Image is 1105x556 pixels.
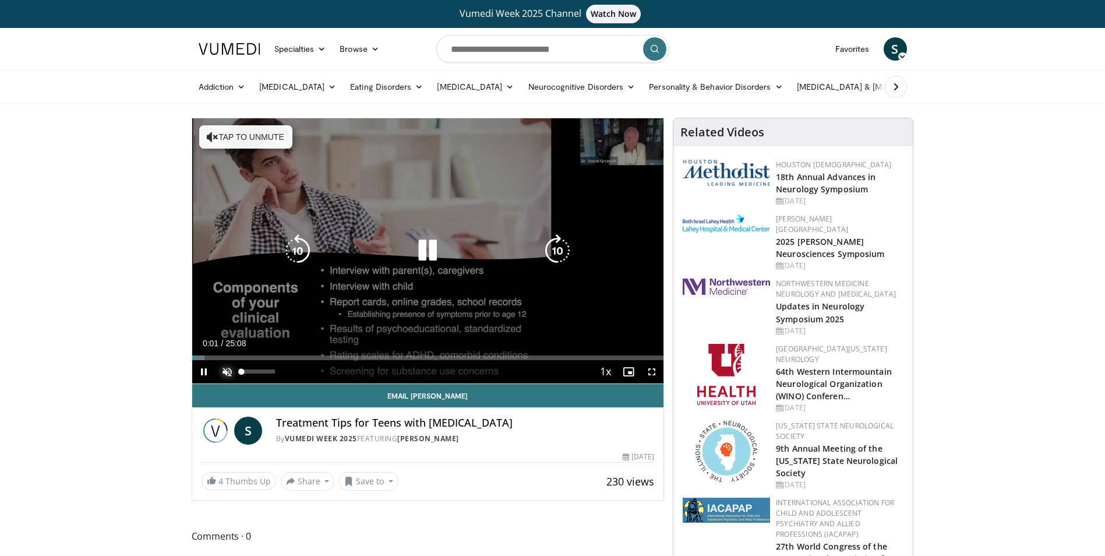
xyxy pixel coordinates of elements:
[776,279,896,299] a: Northwestern Medicine Neurology and [MEDICAL_DATA]
[192,360,216,383] button: Pause
[680,125,764,139] h4: Related Videos
[776,403,903,413] div: [DATE]
[776,236,884,259] a: 2025 [PERSON_NAME] Neurosciences Symposium
[776,421,894,441] a: [US_STATE] State Neurological Society
[202,472,276,490] a: 4 Thumbs Up
[192,529,665,544] span: Comments 0
[642,75,789,98] a: Personality & Behavior Disorders
[343,75,430,98] a: Eating Disorders
[436,35,669,63] input: Search topics, interventions
[683,214,770,233] img: e7977282-282c-4444-820d-7cc2733560fd.jpg.150x105_q85_autocrop_double_scale_upscale_version-0.2.jpg
[683,160,770,186] img: 5e4488cc-e109-4a4e-9fd9-73bb9237ee91.png.150x105_q85_autocrop_double_scale_upscale_version-0.2.png
[606,474,654,488] span: 230 views
[281,472,335,491] button: Share
[790,75,956,98] a: [MEDICAL_DATA] & [MEDICAL_DATA]
[776,366,892,402] a: 64th Western Intermountain Neurological Organization (WINO) Conferen…
[199,43,260,55] img: VuMedi Logo
[276,434,655,444] div: By FEATURING
[234,417,262,445] a: S
[192,118,664,384] video-js: Video Player
[267,37,333,61] a: Specialties
[200,5,905,23] a: Vumedi Week 2025 ChannelWatch Now
[696,421,757,482] img: 71a8b48c-8850-4916-bbdd-e2f3ccf11ef9.png.150x105_q85_autocrop_double_scale_upscale_version-0.2.png
[218,476,223,487] span: 4
[594,360,617,383] button: Playback Rate
[199,125,292,149] button: Tap to unmute
[776,344,887,364] a: [GEOGRAPHIC_DATA][US_STATE] Neurology
[776,498,894,539] a: International Association for Child and Adolescent Psychiatry and Allied Professions (IACAPAP)
[397,434,459,444] a: [PERSON_NAME]
[776,301,864,324] a: Updates in Neurology Symposium 2025
[285,434,357,444] a: Vumedi Week 2025
[776,326,903,336] div: [DATE]
[697,344,756,405] img: f6362829-b0a3-407d-a044-59546adfd345.png.150x105_q85_autocrop_double_scale_upscale_version-0.2.png
[776,261,903,271] div: [DATE]
[828,37,877,61] a: Favorites
[192,384,664,407] a: Email [PERSON_NAME]
[776,160,891,170] a: Houston [DEMOGRAPHIC_DATA]
[225,339,246,348] span: 25:08
[192,75,253,98] a: Addiction
[884,37,907,61] a: S
[203,339,218,348] span: 0:01
[276,417,655,430] h4: Treatment Tips for Teens with [MEDICAL_DATA]
[252,75,343,98] a: [MEDICAL_DATA]
[683,279,770,295] img: 2a462fb6-9365-492a-ac79-3166a6f924d8.png.150x105_q85_autocrop_double_scale_upscale_version-0.2.jpg
[202,417,230,445] img: Vumedi Week 2025
[586,5,641,23] span: Watch Now
[617,360,640,383] button: Enable picture-in-picture mode
[192,356,664,360] div: Progress Bar
[242,370,275,374] div: Volume Level
[683,498,770,523] img: 2a9917ce-aac2-4f82-acde-720e532d7410.png.150x105_q85_autocrop_double_scale_upscale_version-0.2.png
[776,214,848,234] a: [PERSON_NAME][GEOGRAPHIC_DATA]
[216,360,239,383] button: Unmute
[776,196,903,206] div: [DATE]
[521,75,642,98] a: Neurocognitive Disorders
[430,75,521,98] a: [MEDICAL_DATA]
[623,452,654,462] div: [DATE]
[776,443,898,478] a: 9th Annual Meeting of the [US_STATE] State Neurological Society
[640,360,663,383] button: Fullscreen
[776,480,903,490] div: [DATE]
[221,339,224,348] span: /
[333,37,386,61] a: Browse
[776,171,875,195] a: 18th Annual Advances in Neurology Symposium
[339,472,398,491] button: Save to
